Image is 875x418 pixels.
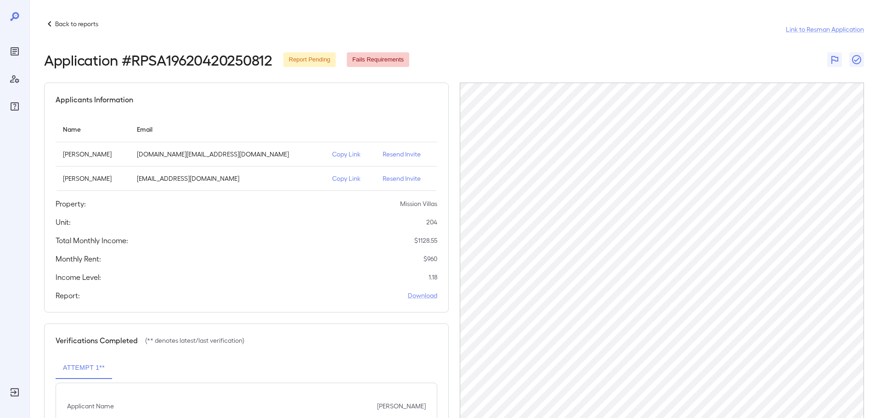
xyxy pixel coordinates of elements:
[332,150,368,159] p: Copy Link
[56,290,80,301] h5: Report:
[827,52,842,67] button: Flag Report
[56,116,437,191] table: simple table
[347,56,409,64] span: Fails Requirements
[130,116,325,142] th: Email
[56,235,128,246] h5: Total Monthly Income:
[429,273,437,282] p: 1.18
[55,19,98,28] p: Back to reports
[426,217,437,227] p: 204
[63,174,122,183] p: [PERSON_NAME]
[377,401,426,411] p: [PERSON_NAME]
[56,272,101,283] h5: Income Level:
[414,236,437,245] p: $ 1128.55
[400,199,437,208] p: Mission Villas
[56,116,130,142] th: Name
[56,217,71,228] h5: Unit:
[423,254,437,263] p: $ 960
[7,72,22,86] div: Manage Users
[786,25,864,34] a: Link to Resman Application
[383,150,430,159] p: Resend Invite
[7,385,22,400] div: Log Out
[7,44,22,59] div: Reports
[56,357,112,379] button: Attempt 1**
[56,94,133,105] h5: Applicants Information
[7,99,22,114] div: FAQ
[332,174,368,183] p: Copy Link
[137,174,317,183] p: [EMAIL_ADDRESS][DOMAIN_NAME]
[283,56,336,64] span: Report Pending
[56,253,101,264] h5: Monthly Rent:
[383,174,430,183] p: Resend Invite
[137,150,317,159] p: [DOMAIN_NAME][EMAIL_ADDRESS][DOMAIN_NAME]
[67,401,114,411] p: Applicant Name
[849,52,864,67] button: Close Report
[56,198,86,209] h5: Property:
[145,336,244,345] p: (** denotes latest/last verification)
[408,291,437,300] a: Download
[56,335,138,346] h5: Verifications Completed
[44,51,272,68] h2: Application # RPSA19620420250812
[63,150,122,159] p: [PERSON_NAME]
